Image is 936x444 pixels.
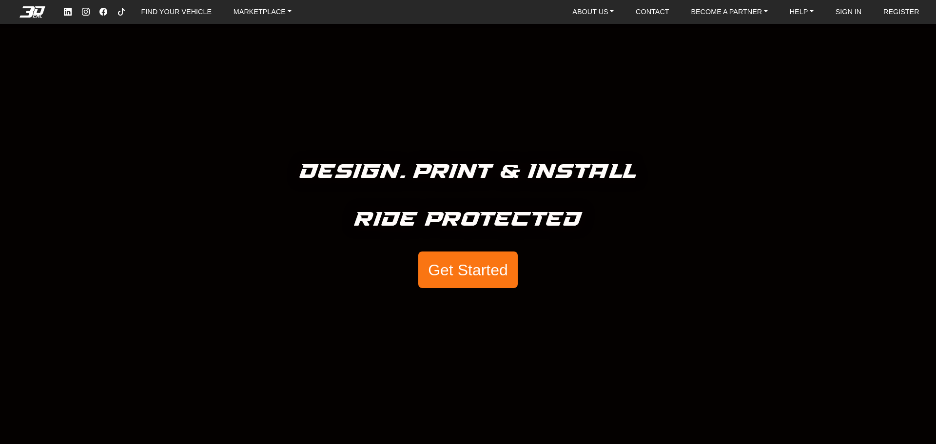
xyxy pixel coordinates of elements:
[300,156,637,188] h5: Design. Print & Install
[879,4,923,19] a: REGISTER
[687,4,771,19] a: BECOME A PARTNER
[354,204,582,236] h5: Ride Protected
[418,251,518,289] button: Get Started
[786,4,818,19] a: HELP
[832,4,866,19] a: SIGN IN
[137,4,215,19] a: FIND YOUR VEHICLE
[230,4,295,19] a: MARKETPLACE
[568,4,618,19] a: ABOUT US
[632,4,673,19] a: CONTACT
